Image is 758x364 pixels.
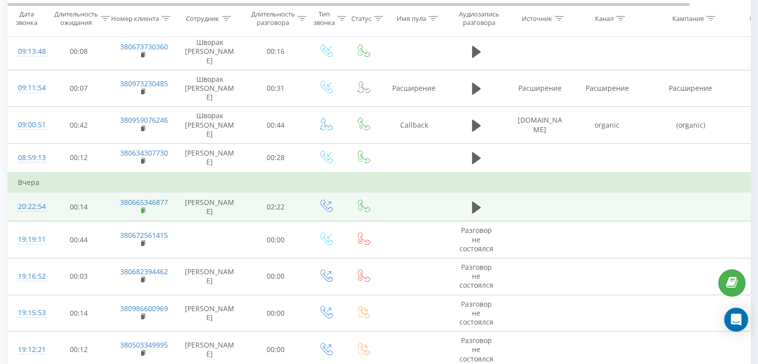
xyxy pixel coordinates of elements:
[48,221,110,258] td: 00:44
[120,304,168,313] a: 380986600969
[48,107,110,144] td: 00:42
[8,10,45,27] div: Дата звонка
[120,340,168,350] a: 380503349995
[382,107,447,144] td: Callback
[48,295,110,332] td: 00:14
[724,308,748,332] div: Open Intercom Messenger
[120,267,168,276] a: 380682394462
[111,14,159,23] div: Номер клиента
[641,70,741,107] td: Расширение
[245,107,307,144] td: 00:44
[175,70,245,107] td: Шворак [PERSON_NAME]
[18,148,38,168] div: 08:59:13
[120,42,168,51] a: 380673730360
[48,258,110,295] td: 00:03
[120,79,168,88] a: 380973230485
[506,70,574,107] td: Расширение
[245,192,307,221] td: 02:22
[18,340,38,360] div: 19:12:21
[245,221,307,258] td: 00:00
[175,33,245,70] td: Шворак [PERSON_NAME]
[313,10,335,27] div: Тип звонка
[18,42,38,61] div: 09:13:48
[120,197,168,207] a: 380665346877
[672,14,704,23] div: Кампания
[48,33,110,70] td: 00:08
[54,10,98,27] div: Длительность ожидания
[245,33,307,70] td: 00:16
[397,14,426,23] div: Имя пула
[48,70,110,107] td: 00:07
[459,299,493,327] span: Разговор не состоялся
[18,78,38,98] div: 09:11:54
[382,70,447,107] td: Расширение
[522,14,552,23] div: Источник
[251,10,295,27] div: Длительность разговора
[245,258,307,295] td: 00:00
[245,295,307,332] td: 00:00
[186,14,219,23] div: Сотрудник
[595,14,613,23] div: Канал
[48,143,110,173] td: 00:12
[175,192,245,221] td: [PERSON_NAME]
[574,107,641,144] td: organic
[175,107,245,144] td: Шворак [PERSON_NAME]
[574,70,641,107] td: Расширение
[18,230,38,249] div: 19:19:11
[175,258,245,295] td: [PERSON_NAME]
[455,10,503,27] div: Аудиозапись разговора
[18,303,38,323] div: 19:15:53
[48,192,110,221] td: 00:14
[175,143,245,173] td: [PERSON_NAME]
[459,262,493,290] span: Разговор не состоялся
[506,107,574,144] td: [DOMAIN_NAME]
[120,148,168,158] a: 380634307730
[245,143,307,173] td: 00:28
[245,70,307,107] td: 00:31
[120,230,168,240] a: 380672561415
[175,295,245,332] td: [PERSON_NAME]
[18,115,38,135] div: 09:00:51
[18,267,38,286] div: 19:16:52
[641,107,741,144] td: (organic)
[459,336,493,363] span: Разговор не состоялся
[459,225,493,253] span: Разговор не состоялся
[18,197,38,216] div: 20:22:54
[351,14,371,23] div: Статус
[120,115,168,125] a: 380959076246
